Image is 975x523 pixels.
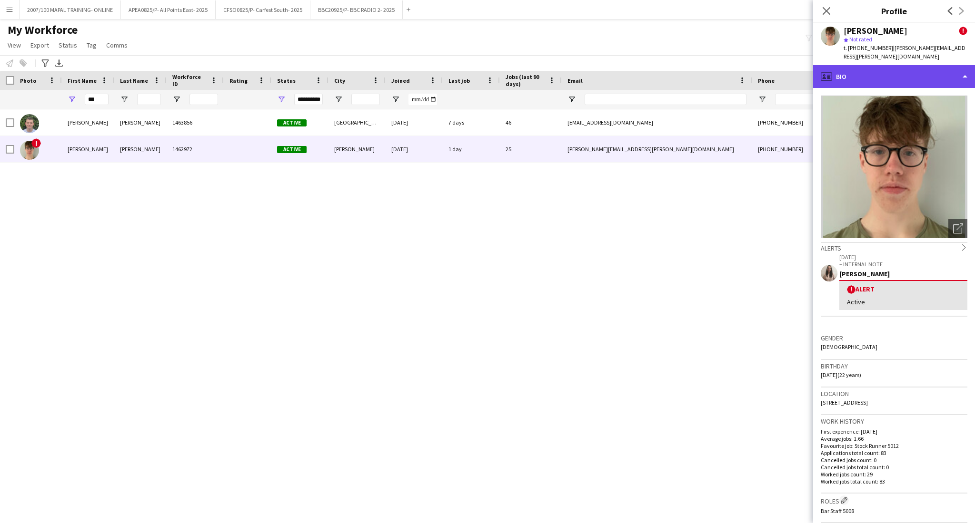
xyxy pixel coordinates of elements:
[167,109,224,136] div: 1463856
[55,39,81,51] a: Status
[813,65,975,88] div: Bio
[844,27,907,35] div: [PERSON_NAME]
[328,136,386,162] div: [PERSON_NAME]
[172,95,181,104] button: Open Filter Menu
[27,39,53,51] a: Export
[585,94,746,105] input: Email Filter Input
[849,36,872,43] span: Not rated
[391,95,400,104] button: Open Filter Menu
[821,471,967,478] p: Worked jobs count: 29
[59,41,77,49] span: Status
[277,146,307,153] span: Active
[821,464,967,471] p: Cancelled jobs total count: 0
[85,94,109,105] input: First Name Filter Input
[121,0,216,19] button: APEA0825/P- All Points East- 2025
[102,39,131,51] a: Comms
[31,138,41,148] span: !
[4,39,25,51] a: View
[821,371,861,378] span: [DATE] (22 years)
[62,136,114,162] div: [PERSON_NAME]
[408,94,437,105] input: Joined Filter Input
[83,39,100,51] a: Tag
[167,136,224,162] div: 1462972
[8,41,21,49] span: View
[821,417,967,426] h3: Work history
[821,442,967,449] p: Favourite job: Stock Runner 5012
[120,77,148,84] span: Last Name
[500,136,562,162] div: 25
[567,77,583,84] span: Email
[847,285,960,294] div: Alert
[448,77,470,84] span: Last job
[506,73,545,87] span: Jobs (last 90 days)
[821,428,967,435] p: First experience: [DATE]
[106,41,128,49] span: Comms
[775,94,868,105] input: Phone Filter Input
[216,0,310,19] button: CFSO0825/P- Carfest South- 2025
[443,109,500,136] div: 7 days
[62,109,114,136] div: [PERSON_NAME]
[20,77,36,84] span: Photo
[847,285,856,294] span: !
[443,136,500,162] div: 1 day
[8,23,78,37] span: My Workforce
[386,136,443,162] div: [DATE]
[40,58,51,69] app-action-btn: Advanced filters
[562,109,752,136] div: [EMAIL_ADDRESS][DOMAIN_NAME]
[351,94,380,105] input: City Filter Input
[328,109,386,136] div: [GEOGRAPHIC_DATA]
[821,242,967,252] div: Alerts
[821,456,967,464] p: Cancelled jobs count: 0
[68,77,97,84] span: First Name
[120,95,129,104] button: Open Filter Menu
[821,343,877,350] span: [DEMOGRAPHIC_DATA]
[752,136,874,162] div: [PHONE_NUMBER]
[839,261,967,268] p: – INTERNAL NOTE
[277,95,286,104] button: Open Filter Menu
[114,136,167,162] div: [PERSON_NAME]
[567,95,576,104] button: Open Filter Menu
[334,95,343,104] button: Open Filter Menu
[310,0,403,19] button: BBC20925/P- BBC RADIO 2- 2025
[20,0,121,19] button: 2007/100 MAPAL TRAINING- ONLINE
[948,219,967,238] div: Open photos pop-in
[758,77,775,84] span: Phone
[959,27,967,35] span: !
[821,478,967,485] p: Worked jobs total count: 83
[229,77,248,84] span: Rating
[821,435,967,442] p: Average jobs: 1.66
[334,77,345,84] span: City
[821,96,967,238] img: Crew avatar or photo
[68,95,76,104] button: Open Filter Menu
[114,109,167,136] div: [PERSON_NAME]
[813,5,975,17] h3: Profile
[277,119,307,126] span: Active
[391,77,410,84] span: Joined
[821,362,967,370] h3: Birthday
[189,94,218,105] input: Workforce ID Filter Input
[752,109,874,136] div: [PHONE_NUMBER]
[20,114,39,133] img: Benedict Owens
[821,495,967,505] h3: Roles
[839,253,967,261] p: [DATE]
[821,389,967,398] h3: Location
[821,399,868,406] span: [STREET_ADDRESS]
[821,334,967,342] h3: Gender
[839,270,967,278] div: [PERSON_NAME]
[821,507,854,514] span: Bar Staff 5008
[847,298,960,306] div: Active
[562,136,752,162] div: [PERSON_NAME][EMAIL_ADDRESS][PERSON_NAME][DOMAIN_NAME]
[87,41,97,49] span: Tag
[844,44,893,51] span: t. [PHONE_NUMBER]
[137,94,161,105] input: Last Name Filter Input
[53,58,65,69] app-action-btn: Export XLSX
[277,77,296,84] span: Status
[500,109,562,136] div: 46
[172,73,207,87] span: Workforce ID
[386,109,443,136] div: [DATE]
[844,44,965,60] span: | [PERSON_NAME][EMAIL_ADDRESS][PERSON_NAME][DOMAIN_NAME]
[821,449,967,456] p: Applications total count: 83
[30,41,49,49] span: Export
[20,141,39,160] img: Ned Sowden
[758,95,766,104] button: Open Filter Menu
